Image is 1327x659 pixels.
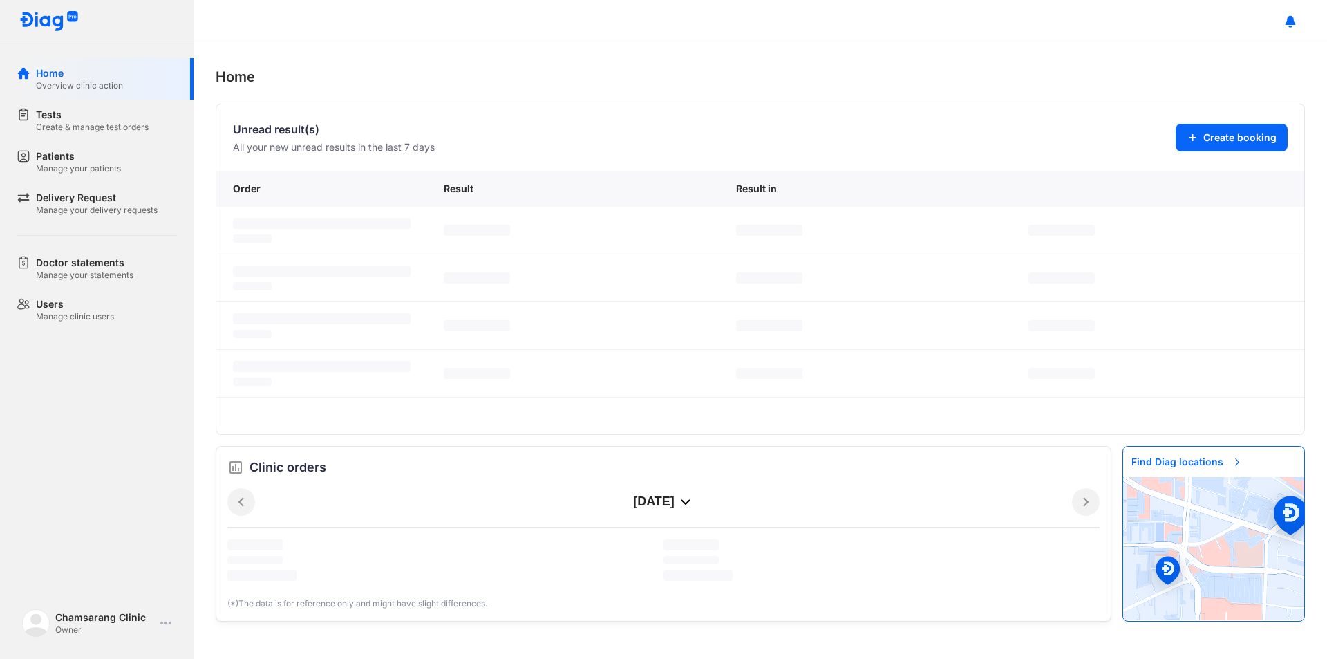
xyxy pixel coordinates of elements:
[233,266,411,277] span: ‌
[1028,272,1095,284] span: ‌
[19,11,79,33] img: logo
[250,458,326,477] span: Clinic orders
[36,256,133,270] div: Doctor statements
[233,361,411,372] span: ‌
[1123,447,1251,477] span: Find Diag locations
[36,108,149,122] div: Tests
[719,171,1012,207] div: Result in
[1028,320,1095,331] span: ‌
[227,597,1100,610] div: (*)The data is for reference only and might have slight differences.
[233,121,435,138] div: Unread result(s)
[736,225,802,236] span: ‌
[663,556,719,564] span: ‌
[233,330,272,338] span: ‌
[227,459,244,476] img: order.5a6da16c.svg
[36,163,121,174] div: Manage your patients
[663,539,719,550] span: ‌
[444,368,510,379] span: ‌
[444,225,510,236] span: ‌
[227,556,283,564] span: ‌
[233,234,272,243] span: ‌
[36,149,121,163] div: Patients
[55,624,155,635] div: Owner
[1176,124,1288,151] button: Create booking
[233,378,272,386] span: ‌
[36,205,158,216] div: Manage your delivery requests
[233,313,411,324] span: ‌
[736,320,802,331] span: ‌
[36,191,158,205] div: Delivery Request
[233,140,435,154] div: All your new unread results in the last 7 days
[55,611,155,624] div: Chamsarang Clinic
[36,122,149,133] div: Create & manage test orders
[233,218,411,229] span: ‌
[216,171,427,207] div: Order
[663,570,733,581] span: ‌
[736,272,802,284] span: ‌
[22,609,50,637] img: logo
[36,66,123,80] div: Home
[1203,131,1277,145] span: Create booking
[1028,225,1095,236] span: ‌
[444,320,510,331] span: ‌
[227,570,297,581] span: ‌
[736,368,802,379] span: ‌
[36,270,133,281] div: Manage your statements
[427,171,719,207] div: Result
[36,311,114,322] div: Manage clinic users
[36,297,114,311] div: Users
[444,272,510,284] span: ‌
[255,494,1072,510] div: [DATE]
[36,80,123,91] div: Overview clinic action
[1028,368,1095,379] span: ‌
[216,66,1305,87] div: Home
[233,282,272,290] span: ‌
[227,539,283,550] span: ‌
